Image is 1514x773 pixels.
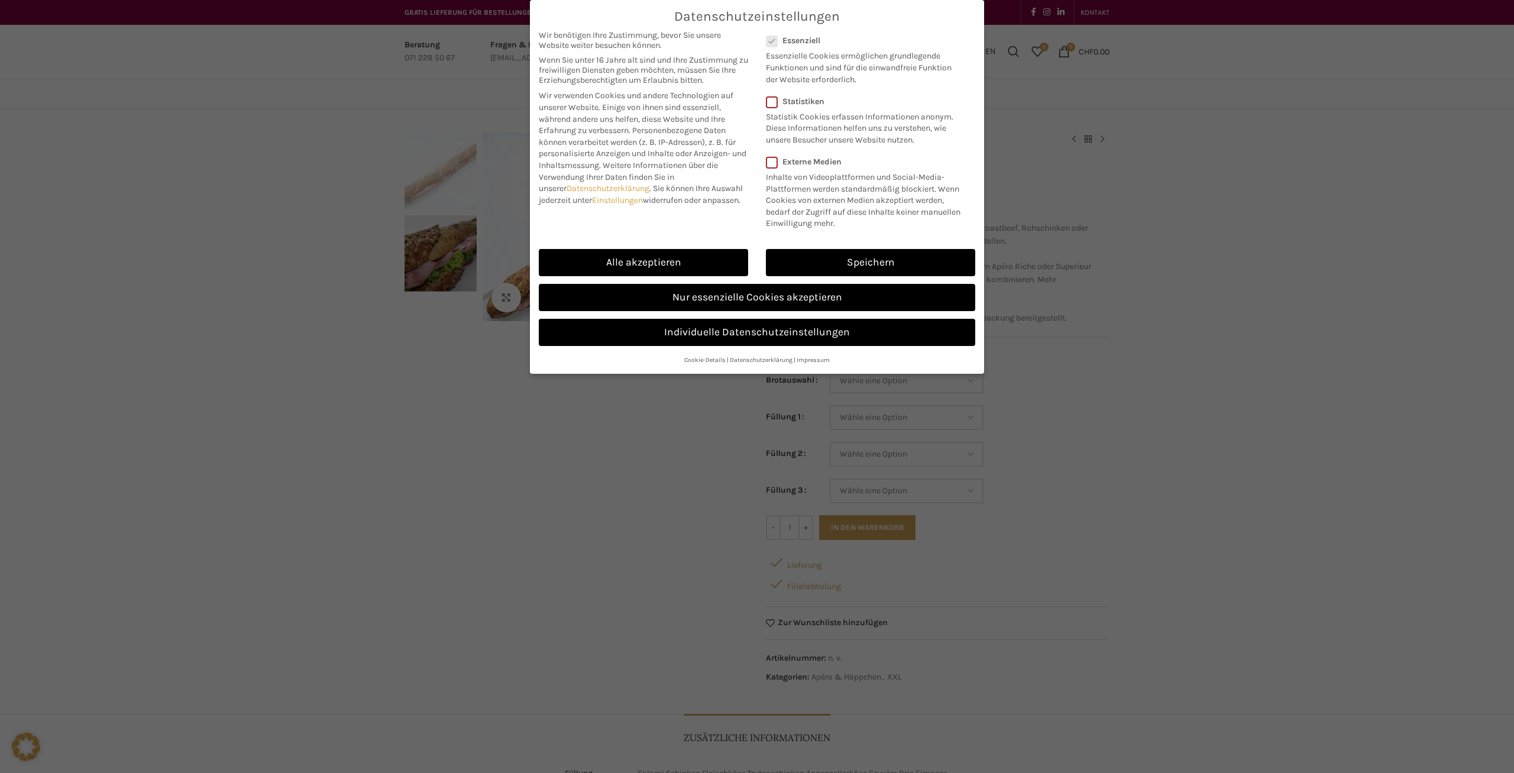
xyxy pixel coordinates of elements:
span: Wenn Sie unter 16 Jahre alt sind und Ihre Zustimmung zu freiwilligen Diensten geben möchten, müss... [539,55,748,85]
span: Datenschutzeinstellungen [674,9,840,24]
p: Statistik Cookies erfassen Informationen anonym. Diese Informationen helfen uns zu verstehen, wie... [766,106,960,146]
a: Speichern [766,249,975,276]
label: Externe Medien [766,157,968,167]
p: Inhalte von Videoplattformen und Social-Media-Plattformen werden standardmäßig blockiert. Wenn Co... [766,167,968,229]
label: Statistiken [766,96,960,106]
a: Nur essenzielle Cookies akzeptieren [539,284,975,311]
a: Alle akzeptieren [539,249,748,276]
label: Essenziell [766,35,960,46]
a: Datenschutzerklärung [730,356,792,364]
span: Weitere Informationen über die Verwendung Ihrer Daten finden Sie in unserer . [539,160,718,193]
a: Impressum [797,356,830,364]
a: Datenschutzerklärung [567,183,649,193]
span: Wir verwenden Cookies und andere Technologien auf unserer Website. Einige von ihnen sind essenzie... [539,90,733,135]
span: Personenbezogene Daten können verarbeitet werden (z. B. IP-Adressen), z. B. für personalisierte A... [539,125,746,170]
span: Sie können Ihre Auswahl jederzeit unter widerrufen oder anpassen. [539,183,743,205]
span: Wir benötigen Ihre Zustimmung, bevor Sie unsere Website weiter besuchen können. [539,30,748,50]
a: Einstellungen [592,195,643,205]
p: Essenzielle Cookies ermöglichen grundlegende Funktionen und sind für die einwandfreie Funktion de... [766,46,960,85]
a: Individuelle Datenschutzeinstellungen [539,319,975,346]
a: Cookie-Details [684,356,726,364]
